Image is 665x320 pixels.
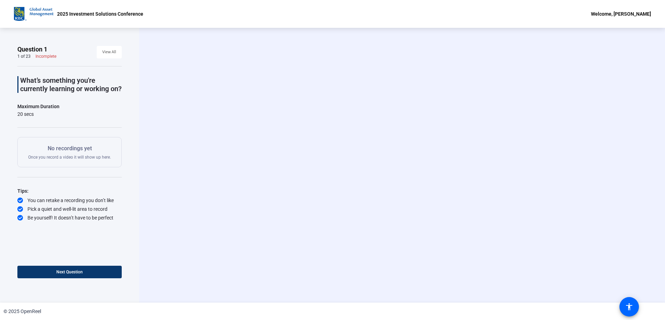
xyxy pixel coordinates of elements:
div: Maximum Duration [17,102,59,111]
div: Welcome, [PERSON_NAME] [591,10,651,18]
span: View All [102,47,116,57]
button: View All [97,46,122,58]
div: 1 of 23 [17,54,31,59]
p: No recordings yet [28,144,111,153]
div: Tips: [17,187,122,195]
div: Pick a quiet and well-lit area to record [17,206,122,213]
span: Next Question [56,270,83,274]
img: OpenReel logo [14,7,54,21]
button: Next Question [17,266,122,278]
p: 2025 Investment Solutions Conference [57,10,143,18]
div: 20 secs [17,111,59,118]
div: Be yourself! It doesn’t have to be perfect [17,214,122,221]
div: Once you record a video it will show up here. [28,144,111,160]
mat-icon: accessibility [625,303,633,311]
div: Incomplete [35,54,56,59]
p: What’s something you're currently learning or working on? [20,76,122,93]
div: © 2025 OpenReel [3,308,41,315]
span: Question 1 [17,45,47,54]
div: You can retake a recording you don’t like [17,197,122,204]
